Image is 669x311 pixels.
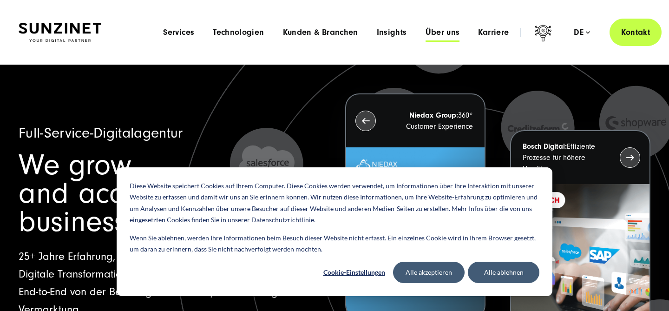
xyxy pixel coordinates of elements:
button: Alle ablehnen [468,262,539,283]
span: Full-Service-Digitalagentur [19,125,183,141]
a: Services [163,28,194,37]
a: Technologien [213,28,264,37]
strong: Niedax Group: [409,111,458,119]
button: Cookie-Einstellungen [318,262,390,283]
strong: Bosch Digital: [523,142,567,151]
p: Wenn Sie ablehnen, werden Ihre Informationen beim Besuch dieser Website nicht erfasst. Ein einzel... [130,232,539,255]
p: 360° Customer Experience [393,110,473,132]
a: Über uns [426,28,460,37]
a: Kunden & Branchen [283,28,358,37]
button: Alle akzeptieren [393,262,465,283]
span: We grow and accelerate your business [19,148,275,238]
a: Karriere [478,28,509,37]
a: Insights [377,28,407,37]
p: Effiziente Prozesse für höhere Umsätze [523,141,603,174]
a: Kontakt [610,19,662,46]
div: de [574,28,590,37]
img: SUNZINET Full Service Digital Agentur [19,23,101,42]
p: Diese Website speichert Cookies auf Ihrem Computer. Diese Cookies werden verwendet, um Informatio... [130,180,539,226]
div: Cookie banner [117,167,552,296]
